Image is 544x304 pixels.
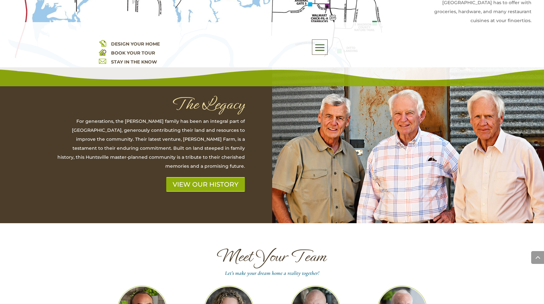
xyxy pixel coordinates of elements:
[99,272,445,277] h4: Let’s make your dream home a reality together!
[99,247,445,269] h1: Meet Your Team
[166,177,245,192] a: VIEW OUR HISTORY
[99,48,106,56] img: book your home tour
[111,41,160,47] a: DESIGN YOUR HOME
[55,117,245,171] p: For generations, the [PERSON_NAME] family has been an integral part of [GEOGRAPHIC_DATA], generou...
[111,50,155,56] a: BOOK YOUR TOUR
[55,95,245,117] h1: The Legacy
[99,39,106,47] img: design your home
[111,59,157,65] a: STAY IN THE KNOW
